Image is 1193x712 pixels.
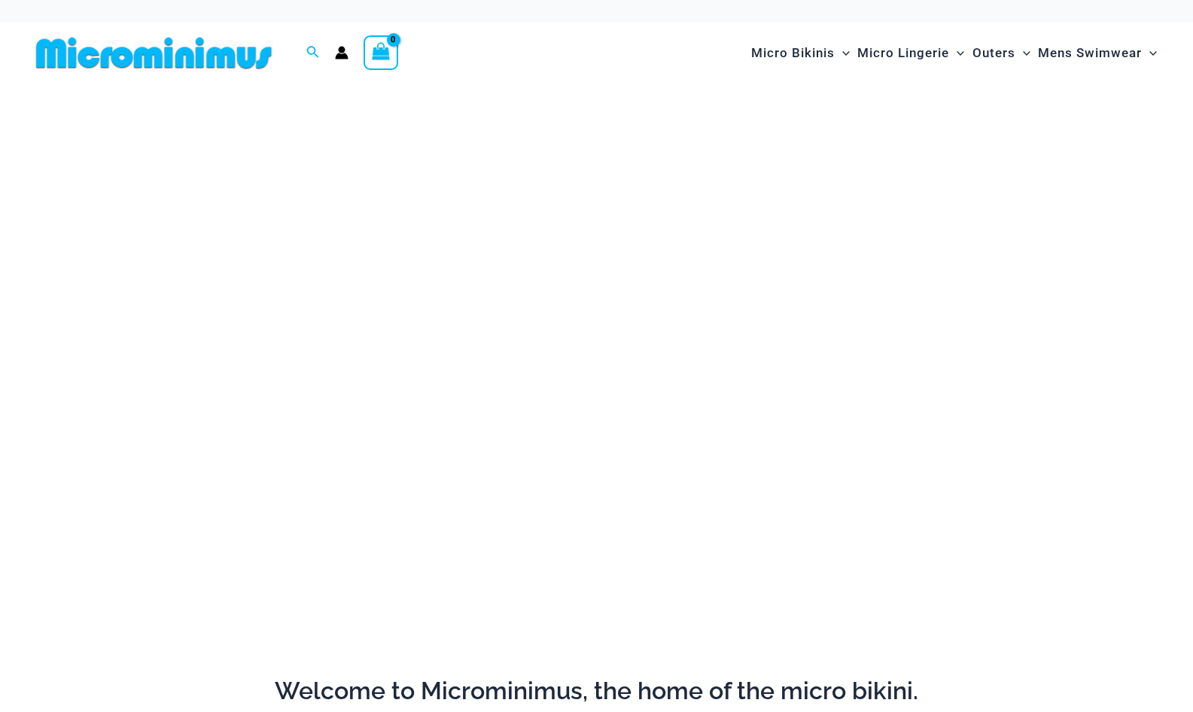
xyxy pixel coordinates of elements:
[857,34,949,72] span: Micro Lingerie
[1142,34,1157,72] span: Menu Toggle
[972,34,1015,72] span: Outers
[306,44,320,62] a: Search icon link
[364,35,398,70] a: View Shopping Cart, empty
[751,34,835,72] span: Micro Bikinis
[745,28,1163,78] nav: Site Navigation
[1015,34,1030,72] span: Menu Toggle
[854,30,968,76] a: Micro LingerieMenu ToggleMenu Toggle
[1034,30,1161,76] a: Mens SwimwearMenu ToggleMenu Toggle
[969,30,1034,76] a: OutersMenu ToggleMenu Toggle
[747,30,854,76] a: Micro BikinisMenu ToggleMenu Toggle
[1038,34,1142,72] span: Mens Swimwear
[30,36,278,70] img: MM SHOP LOGO FLAT
[835,34,850,72] span: Menu Toggle
[335,46,348,59] a: Account icon link
[30,675,1163,707] h2: Welcome to Microminimus, the home of the micro bikini.
[949,34,964,72] span: Menu Toggle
